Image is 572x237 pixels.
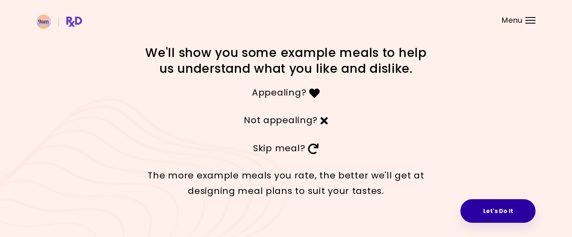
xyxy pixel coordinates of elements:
p: Skip meal? [144,140,428,156]
p: Not appealing? [144,112,428,128]
h1: We'll show you some example meals to help us understand what you like and dislike. [144,45,428,76]
button: Let's Do It [460,199,535,223]
p: The more example meals you rate, the better we'll get at designing meal plans to suit your tastes. [144,168,428,198]
p: Appealing? [144,85,428,100]
img: RxDiet [37,15,82,29]
span: Menu [502,17,523,24]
